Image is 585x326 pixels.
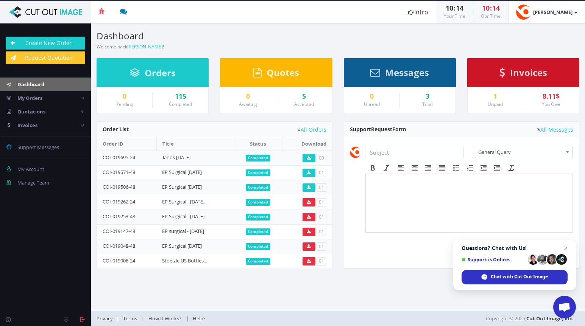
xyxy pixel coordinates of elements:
small: Completed [169,101,192,107]
div: 8.11$ [529,93,573,100]
div: Bullet list [449,163,463,173]
div: Align center [408,163,421,173]
a: Invoices [499,71,547,78]
span: 10 [482,3,490,12]
iframe: Rich Text Area. Press ALT-F9 for menu. Press ALT-F10 for toolbar. Press ALT-0 for help [366,174,573,232]
span: Completed [246,199,270,206]
small: Accepted [294,101,314,107]
span: Support Form [350,126,406,133]
th: Order ID [97,137,156,151]
a: EP Surgical - [DATE] [162,213,204,220]
span: Support Messages [17,144,59,151]
span: Copyright © 2025, [486,315,574,322]
a: Quotes [253,71,299,78]
div: Align right [421,163,435,173]
span: My Account [17,166,44,172]
a: Orders [130,71,176,78]
a: 0 [103,93,147,100]
span: My Orders [17,95,42,101]
span: Chat with Cut Out Image [491,273,548,280]
a: Request Quotation [6,51,85,64]
a: COI-019571-48 [103,169,135,175]
span: Completed [246,228,270,235]
span: 14 [492,3,500,12]
span: Completed [246,155,270,161]
span: Invoices [17,122,37,129]
div: | | | [97,311,418,326]
div: Justify [435,163,449,173]
small: Total [422,101,433,107]
small: Welcome back ! [97,43,164,50]
th: Title [156,137,234,151]
a: Privacy [97,315,117,322]
a: All Messages [537,127,573,132]
span: Messages [385,66,429,79]
a: 0 [226,93,270,100]
span: Manage Team [17,179,49,186]
a: COI-019006-24 [103,257,135,264]
div: Increase indent [490,163,504,173]
a: [PERSON_NAME] [509,1,585,23]
div: Chat with Cut Out Image [462,270,568,284]
span: Close chat [561,244,570,253]
a: EP Surgical [DATE] [162,183,202,190]
a: Stoelzle US Bottles [DATE] [162,257,219,264]
span: Completed [246,258,270,265]
a: Intro [401,1,436,23]
small: You Owe [542,101,560,107]
a: 0 [350,93,394,100]
small: Pending [116,101,133,107]
div: Numbered list [463,163,477,173]
a: [PERSON_NAME] [127,43,163,50]
span: Completed [246,214,270,220]
small: Unread [364,101,380,107]
th: Download [282,137,332,151]
small: Awaiting [239,101,257,107]
a: COI-019147-48 [103,228,135,234]
span: Completed [246,243,270,250]
img: 39310d4b630bd5b76b4a1044e4d5bb8a [516,5,531,20]
img: 39310d4b630bd5b76b4a1044e4d5bb8a [350,147,361,158]
a: All Orders [298,127,326,132]
a: Cut Out Image, Inc. [526,315,574,322]
a: How It Works? [144,315,186,322]
div: Italic [380,163,393,173]
span: General Query [478,147,562,157]
a: Messages [370,71,429,78]
span: Orders [145,67,176,79]
a: EP Surgical - [DATE] V23 [162,198,214,205]
span: Completed [246,184,270,191]
a: Tanos [DATE] [162,154,190,161]
a: COI-019695-24 [103,154,135,161]
a: 1 [473,93,517,100]
small: Our Time [481,13,501,19]
a: EP surgical - [DATE] [162,228,204,234]
a: EP Surgical [DATE] [162,169,202,175]
a: Create New Order [6,37,85,50]
span: Completed [246,169,270,176]
a: Terms [119,315,141,322]
small: Unpaid [488,101,503,107]
span: Support is Online. [462,257,525,262]
img: Cut Out Image [6,6,85,18]
span: How It Works? [148,315,181,322]
a: 5 [282,93,326,100]
div: Clear formatting [505,163,518,173]
span: Quotations [17,108,45,115]
span: Quotes [267,66,299,79]
div: 115 [158,93,203,100]
a: EP Surgical [DATE] [162,242,202,249]
span: Order List [103,126,129,133]
div: Open chat [553,296,576,318]
strong: [PERSON_NAME] [533,9,573,16]
span: Request [371,126,392,133]
a: COI-019262-24 [103,198,135,205]
span: Dashboard [17,81,44,88]
th: Status [234,137,282,151]
h3: Dashboard [97,31,332,41]
small: Your Time [444,13,465,19]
